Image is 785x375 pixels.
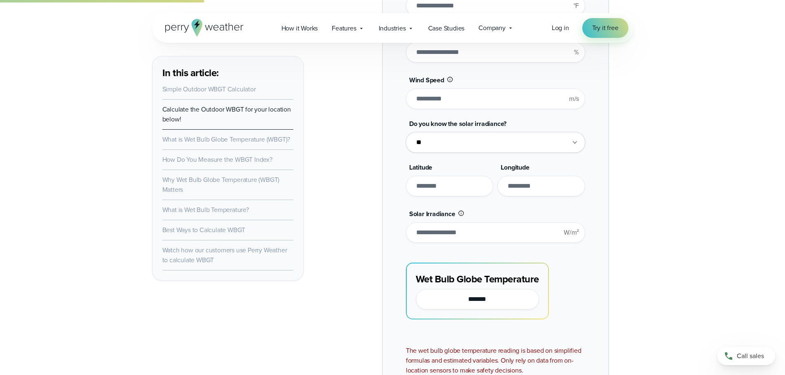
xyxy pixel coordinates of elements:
[409,75,444,85] span: Wind Speed
[162,245,287,265] a: Watch how our customers use Perry Weather to calculate WBGT
[428,23,465,33] span: Case Studies
[501,163,529,172] span: Longitude
[162,105,291,124] a: Calculate the Outdoor WBGT for your location below!
[162,175,280,194] a: Why Wet Bulb Globe Temperature (WBGT) Matters
[717,347,775,365] a: Call sales
[409,163,432,172] span: Latitude
[379,23,406,33] span: Industries
[281,23,318,33] span: How it Works
[592,23,619,33] span: Try it free
[274,20,325,37] a: How it Works
[478,23,506,33] span: Company
[162,225,246,235] a: Best Ways to Calculate WBGT
[162,155,272,164] a: How Do You Measure the WBGT Index?
[552,23,569,33] a: Log in
[332,23,356,33] span: Features
[421,20,472,37] a: Case Studies
[582,18,628,38] a: Try it free
[162,205,249,214] a: What is Wet Bulb Temperature?
[409,119,506,128] span: Do you know the solar irradiance?
[409,209,455,219] span: Solar Irradiance
[162,66,293,79] h3: In this article:
[162,84,256,94] a: Simple Outdoor WBGT Calculator
[737,351,764,361] span: Call sales
[162,135,291,144] a: What is Wet Bulb Globe Temperature (WBGT)?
